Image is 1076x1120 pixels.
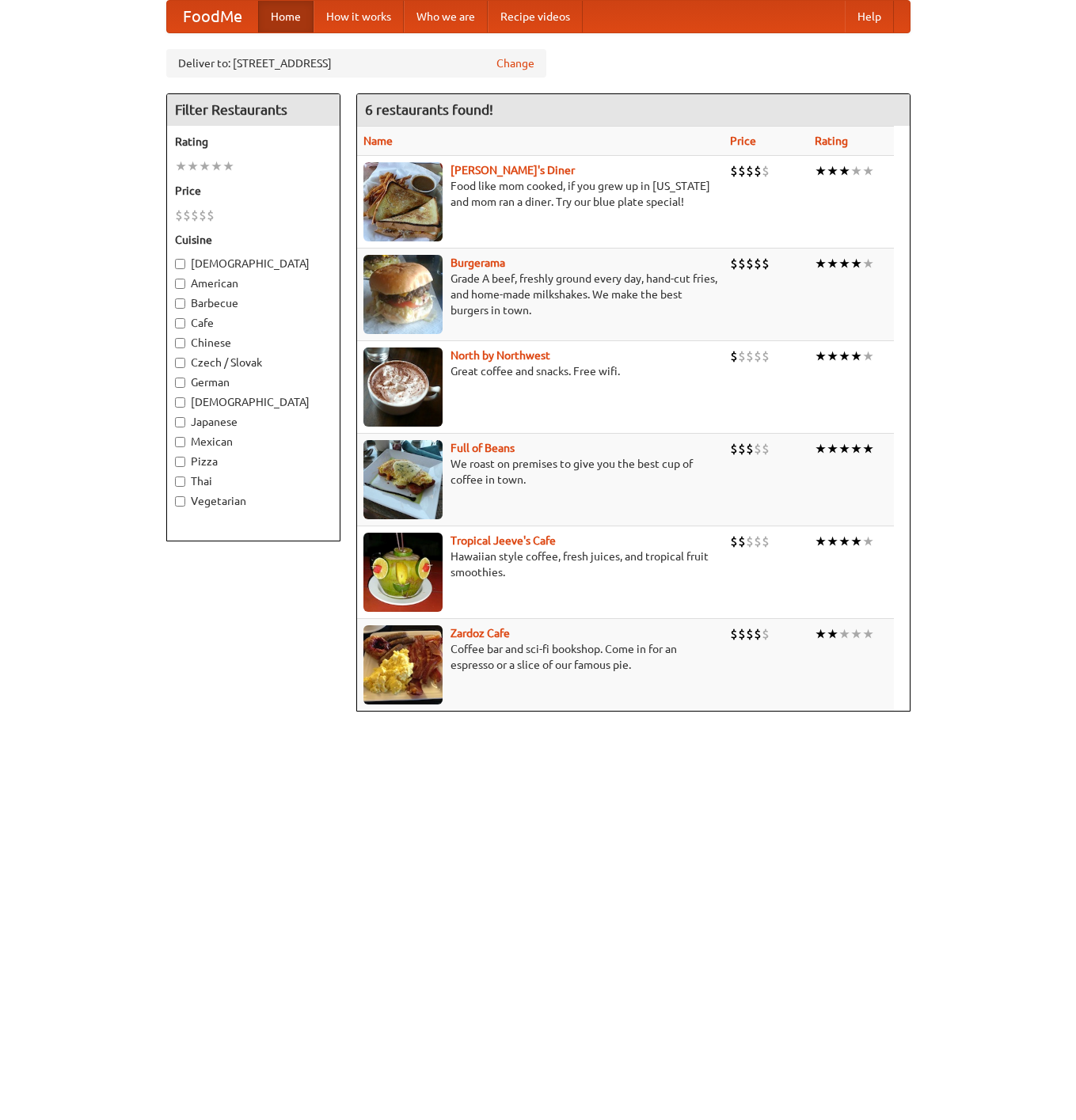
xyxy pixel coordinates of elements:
[451,349,550,362] a: North by Northwest
[827,533,838,550] li: ★
[404,1,488,32] a: Who we are
[738,347,746,365] li: $
[175,397,185,408] input: [DEMOGRAPHIC_DATA]
[363,178,717,210] p: Food like mom cooked, if you grew up in [US_STATE] and mom ran a diner. Try our blue plate special!
[850,625,862,643] li: ★
[175,295,332,311] label: Barbecue
[730,162,738,180] li: $
[175,275,332,291] label: American
[222,158,234,175] li: ★
[488,1,583,32] a: Recipe videos
[175,279,185,289] input: American
[850,162,862,180] li: ★
[175,315,332,331] label: Cafe
[175,318,185,328] input: Cafe
[738,255,746,272] li: $
[815,135,848,147] a: Rating
[363,641,717,673] p: Coffee bar and sci-fi bookshop. Come in for an espresso or a slice of our famous pie.
[363,533,443,612] img: jeeves.jpg
[363,440,443,519] img: beans.jpg
[175,394,332,410] label: [DEMOGRAPHIC_DATA]
[363,363,717,379] p: Great coffee and snacks. Free wifi.
[175,476,185,487] input: Thai
[258,1,314,32] a: Home
[746,162,754,180] li: $
[850,440,862,457] li: ★
[762,347,770,365] li: $
[738,162,746,180] li: $
[827,440,838,457] li: ★
[827,625,838,643] li: ★
[862,347,874,365] li: ★
[199,207,207,224] li: $
[838,255,850,272] li: ★
[363,347,443,427] img: north.jpg
[862,162,874,180] li: ★
[167,94,340,126] h4: Filter Restaurants
[363,625,443,704] img: zardoz.jpg
[175,473,332,489] label: Thai
[762,162,770,180] li: $
[211,158,222,175] li: ★
[496,55,534,71] a: Change
[451,256,505,269] a: Burgerama
[850,347,862,365] li: ★
[850,533,862,550] li: ★
[175,134,332,150] h5: Rating
[862,625,874,643] li: ★
[175,256,332,271] label: [DEMOGRAPHIC_DATA]
[175,232,332,248] h5: Cuisine
[175,417,185,427] input: Japanese
[451,164,575,177] a: [PERSON_NAME]'s Diner
[451,534,556,547] a: Tropical Jeeve's Cafe
[363,549,717,580] p: Hawaiian style coffee, fresh juices, and tropical fruit smoothies.
[175,496,185,507] input: Vegetarian
[746,625,754,643] li: $
[187,158,199,175] li: ★
[199,158,211,175] li: ★
[730,135,756,147] a: Price
[754,347,762,365] li: $
[730,625,738,643] li: $
[762,255,770,272] li: $
[827,162,838,180] li: ★
[862,533,874,550] li: ★
[730,533,738,550] li: $
[815,255,827,272] li: ★
[738,533,746,550] li: $
[815,440,827,457] li: ★
[754,162,762,180] li: $
[175,298,185,309] input: Barbecue
[827,255,838,272] li: ★
[363,162,443,241] img: sallys.jpg
[314,1,404,32] a: How it works
[838,162,850,180] li: ★
[815,347,827,365] li: ★
[862,440,874,457] li: ★
[850,255,862,272] li: ★
[738,440,746,457] li: $
[175,434,332,450] label: Mexican
[746,440,754,457] li: $
[166,49,546,78] div: Deliver to: [STREET_ADDRESS]
[754,533,762,550] li: $
[746,347,754,365] li: $
[175,183,332,199] h5: Price
[191,207,199,224] li: $
[175,414,332,430] label: Japanese
[845,1,894,32] a: Help
[175,378,185,388] input: German
[451,442,515,454] a: Full of Beans
[207,207,215,224] li: $
[175,374,332,390] label: German
[175,335,332,351] label: Chinese
[762,440,770,457] li: $
[183,207,191,224] li: $
[827,347,838,365] li: ★
[451,627,510,640] a: Zardoz Cafe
